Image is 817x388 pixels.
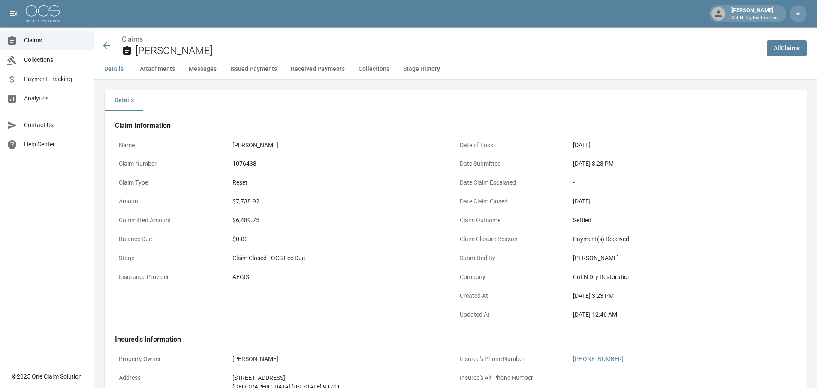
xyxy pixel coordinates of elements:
[24,121,87,130] span: Contact Us
[573,141,793,150] div: [DATE]
[456,288,570,304] p: Created At
[573,355,624,362] a: [PHONE_NUMBER]
[352,59,396,79] button: Collections
[232,373,452,382] div: [STREET_ADDRESS]
[232,197,452,206] div: $7,738.92
[133,59,182,79] button: Attachments
[24,94,87,103] span: Analytics
[115,335,796,344] h4: Insured's Information
[115,231,229,248] p: Balance Due
[456,250,570,267] p: Submitted By
[456,212,570,229] p: Claim Outcome
[232,273,452,282] div: AEGIS
[573,159,793,168] div: [DATE] 3:23 PM
[232,254,452,263] div: Claim Closed - OCS Fee Due
[456,174,570,191] p: Date Claim Escalated
[105,90,807,111] div: details tabs
[232,141,452,150] div: [PERSON_NAME]
[456,306,570,323] p: Updated At
[456,231,570,248] p: Claim Closure Reason
[136,45,760,57] h2: [PERSON_NAME]
[573,216,793,225] div: Settled
[115,212,229,229] p: Committed Amount
[115,193,229,210] p: Amount
[122,35,143,43] a: Claims
[456,193,570,210] p: Date Claim Closed
[456,155,570,172] p: Date Submitted
[232,159,452,168] div: 1076438
[115,351,229,367] p: Property Owner
[115,174,229,191] p: Claim Type
[94,59,133,79] button: Details
[573,254,793,263] div: [PERSON_NAME]
[115,121,796,130] h4: Claim Information
[573,373,793,382] div: -
[12,372,82,381] div: © 2025 One Claim Solution
[456,137,570,154] p: Date of Loss
[767,40,807,56] a: AllClaims
[115,137,229,154] p: Name
[396,59,447,79] button: Stage History
[573,310,793,319] div: [DATE] 12:46 AM
[573,235,793,244] div: Payment(s) Received
[232,178,452,187] div: Reset
[232,216,452,225] div: $6,489.75
[26,5,60,22] img: ocs-logo-white-transparent.png
[24,75,87,84] span: Payment Tracking
[24,140,87,149] span: Help Center
[232,235,452,244] div: $0.00
[456,370,570,386] p: Insured's Alt Phone Number
[223,59,284,79] button: Issued Payments
[728,6,781,21] div: [PERSON_NAME]
[731,15,778,22] p: Cut N Dry Restoration
[573,273,793,282] div: Cut N Dry Restoration
[573,178,793,187] div: -
[122,34,760,45] nav: breadcrumb
[284,59,352,79] button: Received Payments
[456,351,570,367] p: Insured's Phone Number
[456,269,570,285] p: Company
[115,269,229,285] p: Insurance Provider
[115,250,229,267] p: Stage
[5,5,22,22] button: open drawer
[105,90,143,111] button: Details
[573,291,793,300] div: [DATE] 3:23 PM
[182,59,223,79] button: Messages
[115,370,229,386] p: Address
[24,36,87,45] span: Claims
[232,355,452,364] div: [PERSON_NAME]
[94,59,817,79] div: anchor tabs
[24,55,87,64] span: Collections
[115,155,229,172] p: Claim Number
[573,197,793,206] div: [DATE]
